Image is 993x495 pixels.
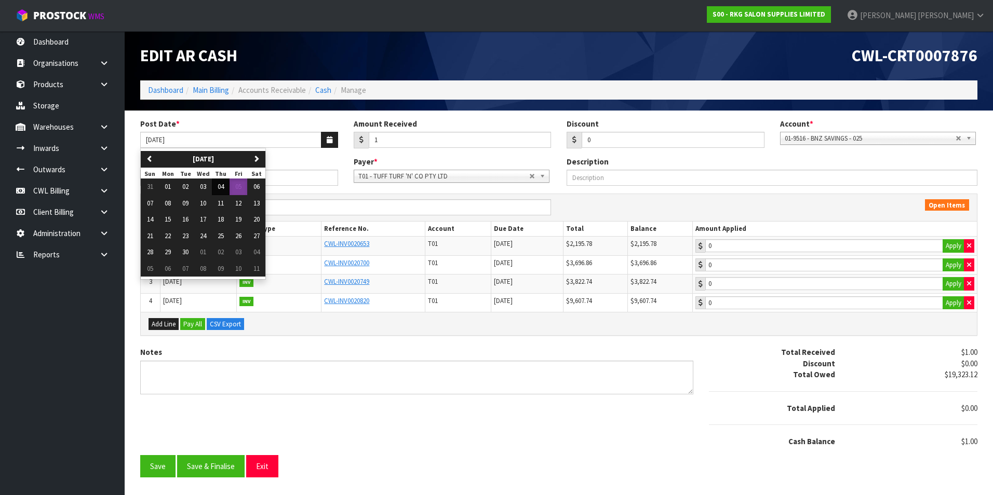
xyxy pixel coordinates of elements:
[235,264,241,273] span: 10
[247,195,265,212] button: 13
[149,318,179,331] button: Add Line
[159,244,177,260] button: 29
[200,264,206,273] span: 08
[33,9,86,22] span: ProStock
[566,296,592,305] span: $9,607.74
[88,11,104,21] small: WMS
[177,244,194,260] button: 30
[239,278,253,287] strong: INV
[235,215,241,224] span: 19
[141,244,159,260] button: 28
[324,258,369,267] a: CWL-INV0020700
[193,85,229,95] a: Main Billing
[200,247,206,256] span: 01
[943,239,964,253] button: Apply
[165,182,171,191] span: 01
[315,85,331,95] a: Cash
[491,222,563,237] th: Due Date
[251,170,262,177] small: Saturday
[425,274,491,294] td: T01
[247,244,265,260] button: 04
[369,132,552,148] input: Amount Received
[943,277,964,291] button: Apply
[567,156,609,167] label: Description
[230,244,247,260] button: 03
[194,260,212,277] button: 08
[140,118,180,129] label: Post Date
[182,182,189,191] span: 02
[713,10,825,19] strong: S00 - RKG SALON SUPPLIES LIMITED
[253,182,260,191] span: 06
[253,247,260,256] span: 04
[159,195,177,212] button: 08
[230,228,247,244] button: 26
[491,255,563,274] td: [DATE]
[194,211,212,228] button: 17
[628,222,692,237] th: Balance
[237,222,321,237] th: Trans Type
[200,231,206,240] span: 24
[491,274,563,294] td: [DATE]
[182,264,189,273] span: 07
[16,9,29,22] img: cube-alt.png
[582,132,764,148] input: Amount Discounted
[780,118,813,129] label: Account
[425,222,491,237] th: Account
[321,222,425,237] th: Reference No.
[140,132,321,148] input: Post Date
[182,231,189,240] span: 23
[215,170,226,177] small: Thursday
[140,347,162,357] label: Notes
[194,195,212,212] button: 10
[235,247,241,256] span: 03
[177,211,194,228] button: 16
[160,293,237,312] td: [DATE]
[230,195,247,212] button: 12
[235,182,241,191] span: 05
[247,260,265,277] button: 11
[212,244,230,260] button: 02
[692,222,977,237] th: Amount Applied
[324,296,369,305] a: CWL-INV0020820
[141,195,159,212] button: 07
[491,293,563,312] td: [DATE]
[218,199,224,208] span: 11
[159,260,177,277] button: 06
[253,199,260,208] span: 13
[247,228,265,244] button: 27
[182,215,189,224] span: 16
[341,85,366,95] span: Manage
[159,178,177,195] button: 01
[212,211,230,228] button: 18
[141,274,160,294] td: 3
[218,215,224,224] span: 18
[707,6,831,23] a: S00 - RKG SALON SUPPLIES LIMITED
[140,455,176,477] button: Save
[218,247,224,256] span: 02
[165,199,171,208] span: 08
[358,170,529,183] span: T01 - TUFF TURF 'N' CO PTY LTD
[238,85,306,95] span: Accounts Receivable
[212,260,230,277] button: 09
[140,45,237,66] span: Edit AR Cash
[230,211,247,228] button: 19
[247,178,265,195] button: 06
[147,264,153,273] span: 05
[961,347,977,357] span: $1.00
[147,231,153,240] span: 21
[425,293,491,312] td: T01
[230,178,247,195] button: 05
[141,228,159,244] button: 21
[159,211,177,228] button: 15
[212,178,230,195] button: 04
[177,455,245,477] button: Save & Finalise
[197,170,210,177] small: Wednesday
[200,215,206,224] span: 17
[177,178,194,195] button: 02
[860,10,916,20] span: [PERSON_NAME]
[235,199,241,208] span: 12
[781,347,835,357] strong: Total Received
[793,369,835,379] strong: Total Owed
[162,170,174,177] small: Monday
[147,199,153,208] span: 07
